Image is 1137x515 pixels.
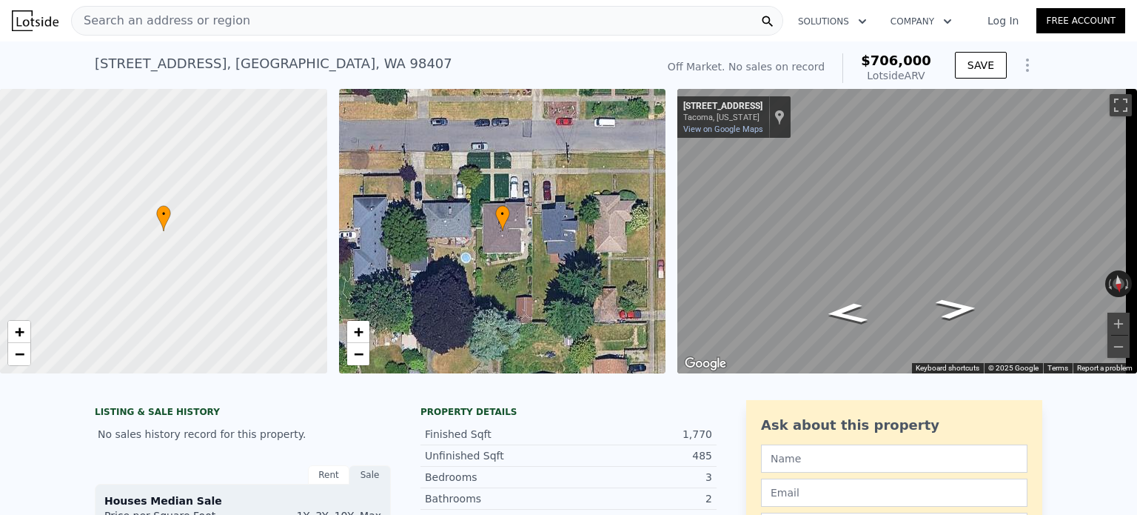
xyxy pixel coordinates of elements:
[955,52,1007,79] button: SAVE
[495,205,510,231] div: •
[761,415,1027,436] div: Ask about this property
[104,494,381,508] div: Houses Median Sale
[677,89,1137,373] div: Street View
[1107,336,1130,358] button: Zoom out
[72,12,250,30] span: Search an address or region
[683,113,762,122] div: Tacoma, [US_STATE]
[1105,270,1113,297] button: Rotate counterclockwise
[425,491,568,506] div: Bathrooms
[349,465,391,485] div: Sale
[353,322,363,341] span: +
[495,207,510,221] span: •
[425,470,568,485] div: Bedrooms
[970,13,1036,28] a: Log In
[347,321,369,343] a: Zoom in
[347,343,369,365] a: Zoom out
[683,124,763,134] a: View on Google Maps
[1111,270,1125,298] button: Reset the view
[1013,50,1042,80] button: Show Options
[12,10,58,31] img: Lotside
[1124,270,1133,297] button: Rotate clockwise
[568,448,712,463] div: 485
[681,354,730,373] img: Google
[8,321,30,343] a: Zoom in
[156,205,171,231] div: •
[786,8,879,35] button: Solutions
[308,465,349,485] div: Rent
[1107,313,1130,335] button: Zoom in
[425,448,568,463] div: Unfinished Sqft
[861,68,931,83] div: Lotside ARV
[861,53,931,68] span: $706,000
[1047,364,1068,372] a: Terms (opens in new tab)
[156,207,171,221] span: •
[774,109,785,125] a: Show location on map
[15,322,24,341] span: +
[8,343,30,365] a: Zoom out
[879,8,964,35] button: Company
[95,406,391,421] div: LISTING & SALE HISTORY
[15,345,24,363] span: −
[918,293,996,324] path: Go West, N 27th St
[1077,364,1133,372] a: Report a problem
[668,59,825,74] div: Off Market. No sales on record
[677,89,1137,373] div: Map
[420,406,717,418] div: Property details
[568,470,712,485] div: 3
[1036,8,1125,33] a: Free Account
[916,363,979,373] button: Keyboard shortcuts
[568,427,712,442] div: 1,770
[353,345,363,363] span: −
[95,421,391,448] div: No sales history record for this property.
[761,445,1027,473] input: Name
[1110,94,1132,116] button: Toggle fullscreen view
[681,354,730,373] a: Open this area in Google Maps (opens a new window)
[808,298,885,328] path: Go East, N 27th St
[568,491,712,506] div: 2
[761,479,1027,507] input: Email
[988,364,1039,372] span: © 2025 Google
[683,101,762,113] div: [STREET_ADDRESS]
[425,427,568,442] div: Finished Sqft
[95,53,452,74] div: [STREET_ADDRESS] , [GEOGRAPHIC_DATA] , WA 98407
